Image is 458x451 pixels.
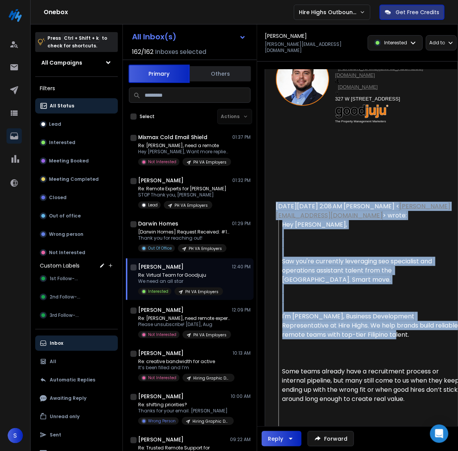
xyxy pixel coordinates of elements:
p: Not Interested [148,159,176,165]
span: Ctrl + Shift + k [63,34,100,42]
button: Meeting Completed [35,172,118,187]
p: 10:13 AM [233,350,251,356]
span: 162 / 162 [132,47,153,57]
button: Meeting Booked [35,153,118,169]
button: Awaiting Reply [35,391,118,406]
p: Hey [PERSON_NAME], Want more replies to [138,149,230,155]
button: Primary [129,65,190,83]
p: Get Free Credits [396,8,439,16]
p: Out of office [49,213,81,219]
p: 12:40 PM [232,264,251,270]
button: Reply [262,431,302,446]
div: Reply [268,435,283,443]
img: JpWyZdY.png [335,91,340,96]
p: 01:29 PM [232,221,251,227]
p: Unread only [50,414,80,420]
span: 3rd Follow-up [50,312,81,318]
p: PH VA Employers [193,159,227,165]
p: PH VA Employers [193,332,227,338]
div: Open Intercom Messenger [430,425,448,443]
p: Not Interested [49,250,85,256]
p: PH VA Employers [174,203,208,208]
p: All [50,359,56,365]
button: Automatic Replies [35,372,118,388]
p: Re: Trusted Remote Support for [138,445,230,451]
p: Press to check for shortcuts. [47,34,107,50]
h1: [PERSON_NAME] [138,263,184,271]
p: PH VA Employers [189,246,222,251]
h1: Onebox [44,8,294,17]
p: Wrong person [49,231,83,237]
p: Re: shifting priorities? [138,402,230,408]
img: T9CypmR.png [335,104,389,118]
p: Wrong Person [148,418,176,424]
h1: [PERSON_NAME] [138,349,184,357]
p: Interested [49,140,75,146]
p: It’s been filled and I’m [138,365,230,371]
button: 1st Follow-up [35,271,118,286]
p: Out Of Office [148,245,172,251]
button: Wrong person [35,227,118,242]
p: Meeting Completed [49,176,99,182]
button: Others [190,65,251,82]
p: Awaiting Reply [50,395,86,401]
button: All [35,354,118,369]
p: Inbox [50,340,63,346]
button: S [8,428,23,443]
button: Lead [35,117,118,132]
a: [PERSON_NAME][EMAIL_ADDRESS][DOMAIN_NAME] [276,202,450,220]
p: Hire Highs Outbound Engine [299,8,360,16]
p: Automatic Replies [50,377,95,383]
h3: Filters [35,83,118,94]
p: Not Interested [148,332,176,337]
p: Re: creative bandwidth for active [138,359,230,365]
button: Inbox [35,336,118,351]
button: Forward [308,431,354,446]
p: Add to [429,40,445,46]
span: 1st Follow-up [50,276,81,282]
label: Select [140,114,155,120]
button: 2nd Follow-up [35,289,118,305]
h1: [PERSON_NAME] [265,32,307,40]
p: Hiring Graphic Designers [193,375,230,381]
p: Not Interested [148,375,176,381]
button: 3rd Follow-up [35,308,118,323]
img: web [335,79,340,84]
p: Meeting Booked [49,158,89,164]
h1: Darwin Homes [138,220,178,227]
img: logo [8,8,23,23]
h1: All Inbox(s) [132,33,176,41]
h1: Mixmax Cold Email Shield [138,133,207,141]
h1: All Campaigns [41,59,82,67]
p: Interested [148,289,168,294]
p: Sent [50,432,61,438]
img: photo [276,52,329,106]
p: Re: Remote Experts for [PERSON_NAME] [138,186,227,192]
p: Re: Virtual Team for Goodjuju [138,272,223,278]
button: All Campaigns [35,55,118,70]
button: Out of office [35,208,118,224]
button: All Status [35,98,118,114]
a: [DOMAIN_NAME] [338,84,378,90]
p: 01:37 PM [232,134,251,140]
p: 01:32 PM [232,177,251,183]
p: 09:22 AM [230,436,251,443]
button: Sent [35,427,118,443]
p: Hiring Graphic Designers [192,419,229,424]
p: We need an all star [138,278,223,284]
p: Re: [PERSON_NAME], need a remote [138,143,230,149]
h3: Inboxes selected [155,47,206,57]
p: Please unsubscribe! [DATE], Aug [138,321,230,328]
button: Not Interested [35,245,118,260]
p: Lead [49,121,61,127]
h1: [PERSON_NAME] [138,177,184,184]
p: All Status [50,103,74,109]
h3: Custom Labels [40,262,80,269]
p: Thanks for your email. [PERSON_NAME] [138,408,230,414]
p: PH VA Employers [185,289,218,295]
p: 12:09 PM [232,307,251,313]
button: Get Free Credits [380,5,445,20]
